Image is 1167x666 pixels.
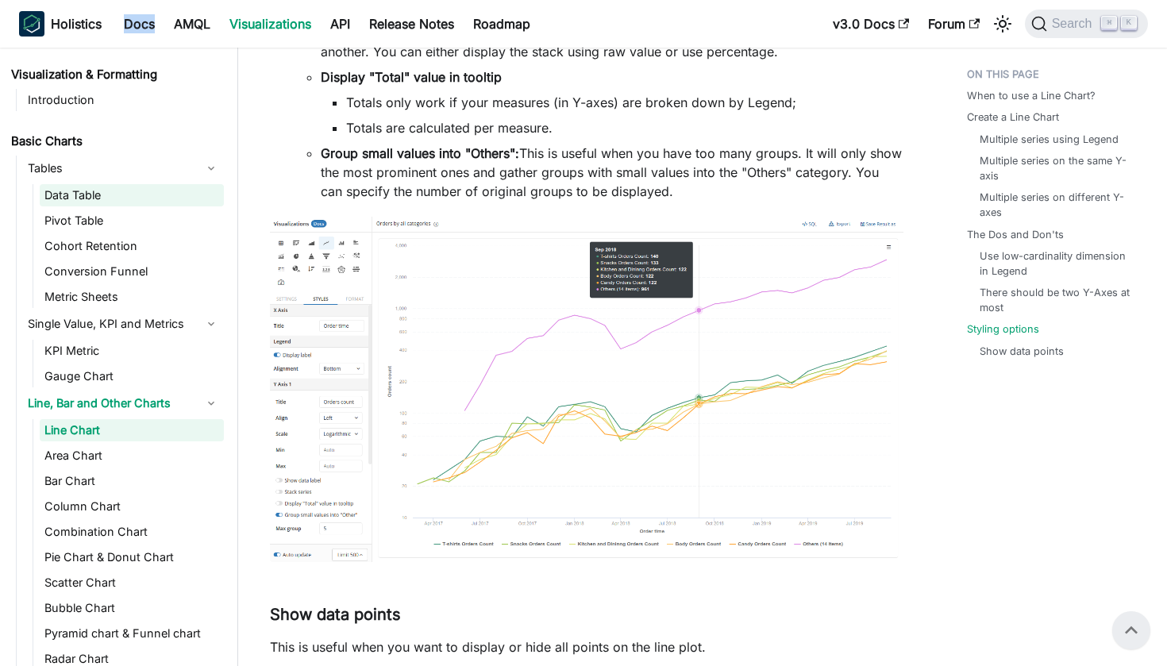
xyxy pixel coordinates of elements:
a: HolisticsHolistics [19,11,102,37]
strong: Display "Total" value in tooltip [321,69,502,85]
button: Switch between dark and light mode (currently light mode) [990,11,1015,37]
img: Holistics [19,11,44,37]
a: The Dos and Don'ts [967,227,1064,242]
kbd: ⌘ [1101,16,1117,30]
strong: Group small values into "Others": [321,145,519,161]
a: Conversion Funnel [40,260,224,283]
a: Line, Bar and Other Charts [23,391,224,416]
a: Visualizations [220,11,321,37]
li: Totals are calculated per measure. [346,118,903,137]
a: Metric Sheets [40,286,224,308]
a: Roadmap [464,11,540,37]
a: Tables [23,156,224,181]
p: This is useful when you want to display or hide all points on the line plot. [270,637,903,656]
a: Single Value, KPI and Metrics [23,311,224,337]
a: Combination Chart [40,521,224,543]
a: When to use a Line Chart? [967,88,1096,103]
a: Bubble Chart [40,597,224,619]
button: Scroll back to top [1112,611,1150,649]
h3: Show data points [270,605,903,625]
a: Multiple series using Legend [980,132,1119,147]
kbd: K [1121,16,1137,30]
a: Styling options [967,321,1039,337]
a: Line Chart [40,419,224,441]
a: API [321,11,360,37]
a: Scatter Chart [40,572,224,594]
a: Show data points [980,344,1064,359]
b: Holistics [51,14,102,33]
li: This is useful when you have too many groups. It will only show the most prominent ones and gathe... [321,144,903,201]
a: AMQL [164,11,220,37]
a: There should be two Y-Axes at most [980,285,1136,315]
a: Pivot Table [40,210,224,232]
a: Column Chart [40,495,224,518]
a: Pie Chart & Donut Chart [40,546,224,568]
a: Cohort Retention [40,235,224,257]
a: Create a Line Chart [967,110,1059,125]
a: Area Chart [40,445,224,467]
a: Use low-cardinality dimension in Legend [980,248,1136,279]
a: Introduction [23,89,224,111]
a: v3.0 Docs [823,11,919,37]
a: Gauge Chart [40,365,224,387]
a: Data Table [40,184,224,206]
a: Basic Charts [6,130,224,152]
a: Visualization & Formatting [6,64,224,86]
button: Search (Command+K) [1025,10,1148,38]
a: Bar Chart [40,470,224,492]
a: Multiple series on the same Y-axis [980,153,1136,183]
span: Search [1047,17,1102,31]
a: Forum [919,11,989,37]
a: Multiple series on different Y-axes [980,190,1136,220]
li: Totals only work if your measures (in Y-axes) are broken down by Legend; [346,93,903,112]
a: Docs [114,11,164,37]
a: KPI Metric [40,340,224,362]
a: Pyramid chart & Funnel chart [40,622,224,645]
a: Release Notes [360,11,464,37]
